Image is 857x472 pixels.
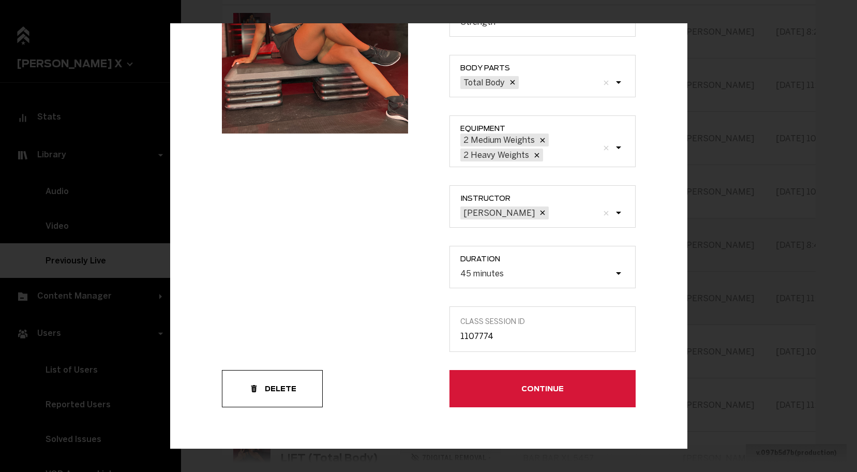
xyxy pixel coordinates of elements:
[449,370,636,407] button: Continue
[460,317,625,326] span: Class Session ID
[460,64,635,72] span: Body parts
[460,134,536,146] div: 2 Medium Weights
[460,255,635,263] span: duration
[460,331,625,341] input: Class Session ID
[460,76,506,89] div: Total Body
[551,208,552,217] input: instructor[PERSON_NAME]
[460,124,635,132] span: Equipment
[170,24,687,449] div: Example Modal
[460,149,531,161] div: 2 Heavy Weights
[460,17,495,26] div: Strength
[460,206,536,219] div: [PERSON_NAME]
[460,194,635,202] span: instructor
[460,268,504,278] div: 45 minutes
